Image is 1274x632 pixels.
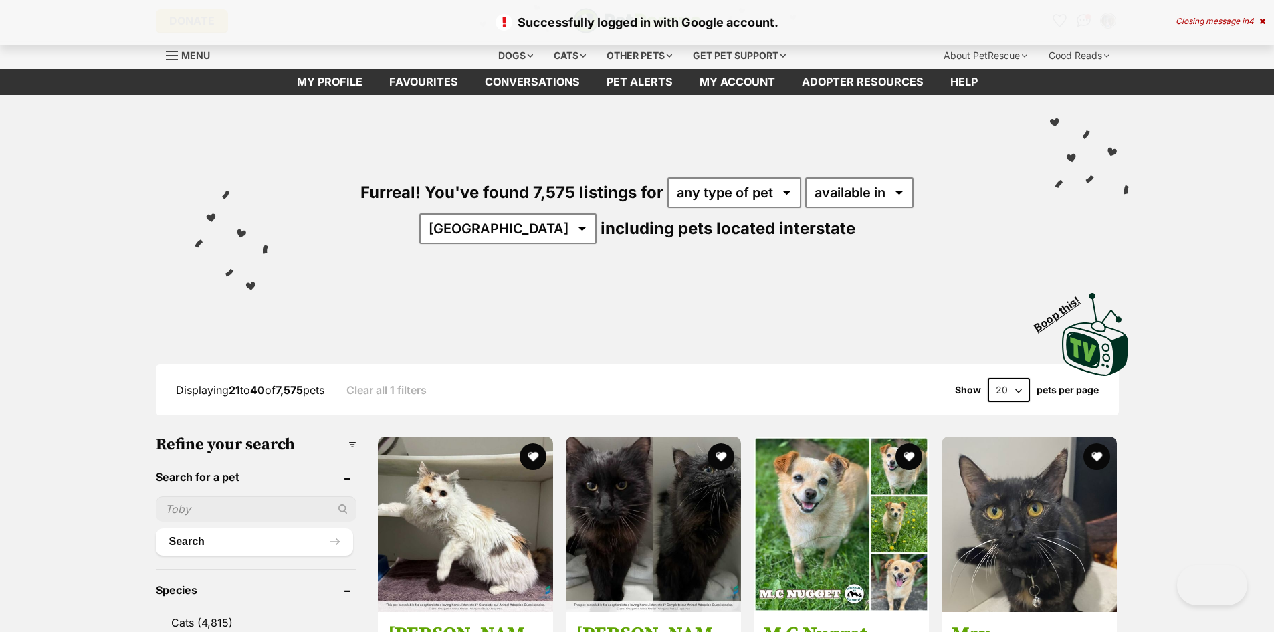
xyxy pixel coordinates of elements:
a: Help [937,69,991,95]
label: pets per page [1037,385,1099,395]
span: 4 [1249,16,1254,26]
img: PetRescue TV logo [1062,293,1129,376]
a: My profile [284,69,376,95]
div: Get pet support [683,42,795,69]
button: favourite [520,443,546,470]
button: favourite [708,443,734,470]
a: conversations [471,69,593,95]
a: My account [686,69,788,95]
div: Dogs [489,42,542,69]
span: Boop this! [1031,286,1093,334]
button: favourite [895,443,922,470]
div: Closing message in [1176,17,1265,26]
img: Frank - Domestic Medium Hair (DMH) Cat [566,437,741,612]
p: Successfully logged in with Google account. [13,13,1261,31]
a: Clear all 1 filters [346,384,427,396]
span: Show [955,385,981,395]
button: Search [156,528,353,555]
div: Other pets [597,42,681,69]
a: Boop this! [1062,281,1129,379]
strong: 40 [250,383,265,397]
a: Favourites [376,69,471,95]
span: Menu [181,49,210,61]
img: Lucy - Domestic Medium Hair (DMH) Cat [378,437,553,612]
span: Displaying to of pets [176,383,324,397]
div: Cats [544,42,595,69]
iframe: Help Scout Beacon - Open [1177,565,1247,605]
img: May - Domestic Short Hair Cat [942,437,1117,612]
a: Menu [166,42,219,66]
header: Species [156,584,356,596]
strong: 7,575 [276,383,303,397]
span: Furreal! You've found 7,575 listings for [360,183,663,202]
div: Good Reads [1039,42,1119,69]
button: favourite [1084,443,1111,470]
header: Search for a pet [156,471,356,483]
strong: 21 [229,383,240,397]
div: About PetRescue [934,42,1037,69]
h3: Refine your search [156,435,356,454]
input: Toby [156,496,356,522]
img: M C Nugget - Pomeranian Dog [754,437,929,612]
a: Adopter resources [788,69,937,95]
span: including pets located interstate [601,219,855,238]
a: Pet alerts [593,69,686,95]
